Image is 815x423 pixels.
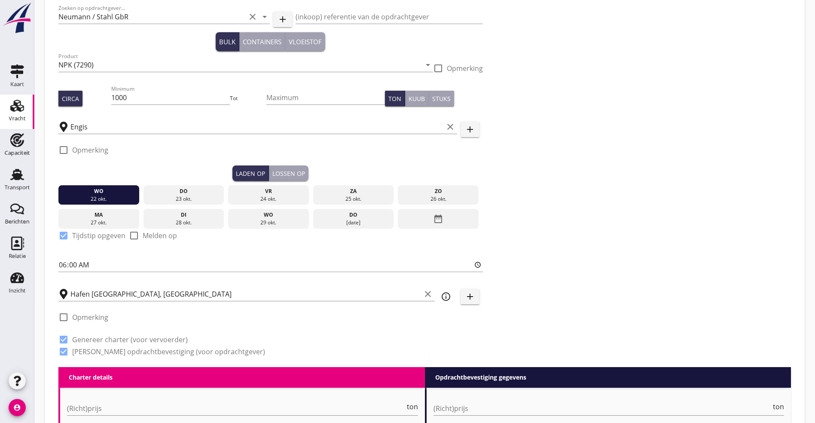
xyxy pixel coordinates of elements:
[441,291,451,302] i: info_outline
[5,219,30,224] div: Berichten
[236,169,265,178] div: Laden op
[432,94,451,103] div: Stuks
[10,81,24,87] div: Kaart
[465,291,475,302] i: add
[62,94,79,103] div: Circa
[145,195,222,203] div: 23 okt.
[145,211,222,219] div: di
[70,120,443,134] input: Laadplaats
[9,288,26,293] div: Inzicht
[405,91,429,106] button: Kuub
[315,211,391,219] div: do
[407,403,418,410] span: ton
[216,32,239,51] button: Bulk
[58,91,82,106] button: Circa
[433,402,772,415] input: (Richt)prijs
[9,116,26,121] div: Vracht
[5,184,30,190] div: Transport
[269,166,308,181] button: Lossen op
[61,219,137,227] div: 27 okt.
[385,91,405,106] button: Ton
[2,2,33,34] img: logo-small.a267ee39.svg
[243,37,281,47] div: Containers
[72,231,125,240] label: Tijdstip opgeven
[9,253,26,259] div: Relatie
[232,166,269,181] button: Laden op
[433,211,443,227] i: date_range
[272,169,305,178] div: Lossen op
[72,347,265,356] label: [PERSON_NAME] opdrachtbevestiging (voor opdrachtgever)
[72,146,108,154] label: Opmerking
[429,91,454,106] button: Stuks
[465,124,475,135] i: add
[230,219,307,227] div: 29 okt.
[111,91,229,104] input: Minimum
[219,37,235,47] div: Bulk
[285,32,325,51] button: Vloeistof
[259,12,270,22] i: arrow_drop_down
[773,403,784,410] span: ton
[143,231,177,240] label: Melden op
[445,122,455,132] i: clear
[400,187,476,195] div: zo
[67,402,405,415] input: (Richt)prijs
[296,10,483,24] input: (inkoop) referentie van de opdrachtgever
[9,399,26,416] i: account_circle
[5,150,30,156] div: Capaciteit
[230,187,307,195] div: vr
[447,64,483,73] label: Opmerking
[61,211,137,219] div: ma
[266,91,385,104] input: Maximum
[230,95,266,102] div: Tot
[61,195,137,203] div: 22 okt.
[58,10,246,24] input: Zoeken op opdrachtgever...
[315,219,391,227] div: [DATE]
[72,313,108,322] label: Opmerking
[70,287,421,301] input: Losplaats
[145,187,222,195] div: do
[409,94,425,103] div: Kuub
[58,58,421,72] input: Product
[230,195,307,203] div: 24 okt.
[315,195,391,203] div: 25 okt.
[230,211,307,219] div: wo
[423,60,433,70] i: arrow_drop_down
[400,195,476,203] div: 26 okt.
[423,289,433,299] i: clear
[61,187,137,195] div: wo
[315,187,391,195] div: za
[388,94,401,103] div: Ton
[145,219,222,227] div: 28 okt.
[278,14,288,25] i: add
[247,12,258,22] i: clear
[239,32,285,51] button: Containers
[72,335,188,344] label: Genereer charter (voor vervoerder)
[289,37,322,47] div: Vloeistof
